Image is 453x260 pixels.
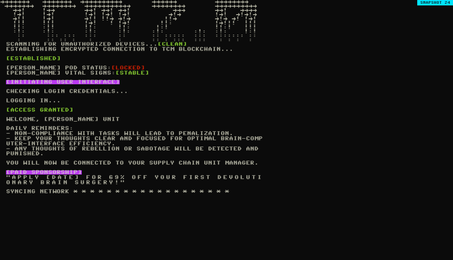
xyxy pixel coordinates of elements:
span: [INITIATING USER INTERFACE] [6,80,120,84]
span: [ACCESS GRANTED] [6,108,73,112]
span: Establishing Encrypted Connection to TCM Blockchain... [6,47,233,51]
span: Checking login credentials... [6,89,128,94]
span: Scanning for unauthorized devices... [6,42,158,46]
span: Welcome, [PERSON_NAME] Unit [6,117,120,122]
span: [CLEAN] [158,42,187,46]
span: "Apply [DATE] for 69% off your first devolutionary brain surgery!" [6,175,263,185]
span: [PAID SPONSORSHIP] [6,170,82,175]
span: Logging in... [6,99,61,103]
span: [LOCKED] [111,66,145,70]
span: [STABLE] [115,71,149,75]
span: [PERSON_NAME] Pod Status: [6,66,111,70]
span: You will now be connected to your Supply Chain Unit Manager. [6,161,259,165]
span: [PERSON_NAME] Vital Signs: [6,71,115,75]
span: [ESTABLISHED] [6,57,61,61]
span: Daily Reminders: - Non-compliance with tasks will lead to penalization. - Keep your thoughts clea... [6,126,263,156]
